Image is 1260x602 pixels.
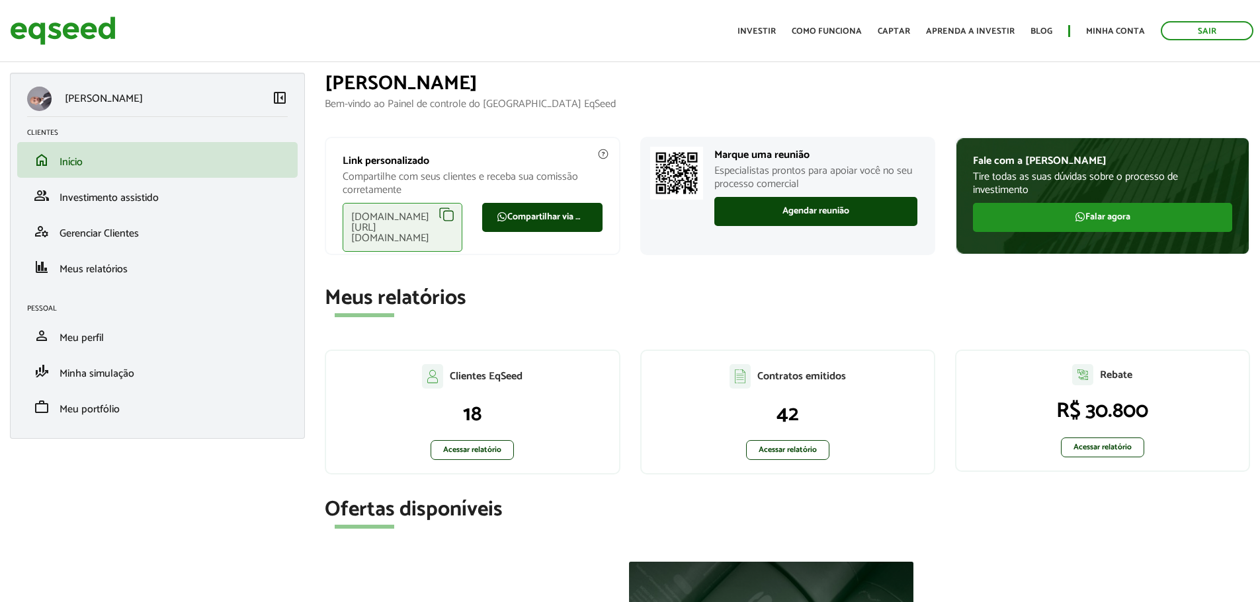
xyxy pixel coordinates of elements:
span: Meus relatórios [60,260,128,278]
span: group [34,188,50,204]
a: Acessar relatório [431,440,514,460]
span: Gerenciar Clientes [60,225,139,243]
a: Falar agora [973,203,1232,232]
p: Compartilhe com seus clientes e receba sua comissão corretamente [343,170,602,196]
span: Início [60,153,83,171]
span: Meu perfil [60,329,104,347]
li: Minha simulação [17,354,298,389]
img: FaWhatsapp.svg [1075,211,1085,222]
h2: Pessoal [27,305,298,313]
a: Compartilhar via WhatsApp [482,203,602,232]
p: [PERSON_NAME] [65,93,143,105]
p: Rebate [1100,369,1132,381]
p: Tire todas as suas dúvidas sobre o processo de investimento [973,170,1232,196]
img: EqSeed [10,13,116,48]
a: Colapsar menu [272,90,288,108]
span: finance_mode [34,363,50,379]
a: Sair [1161,21,1253,40]
img: agent-relatorio.svg [1072,364,1093,385]
a: manage_accountsGerenciar Clientes [27,223,288,239]
a: Minha conta [1086,27,1145,36]
img: agent-clientes.svg [422,364,443,388]
a: Investir [737,27,776,36]
span: Meu portfólio [60,400,120,418]
a: Captar [878,27,910,36]
a: personMeu perfil [27,328,288,344]
p: Bem-vindo ao Painel de controle do [GEOGRAPHIC_DATA] EqSeed [325,98,1250,110]
div: [DOMAIN_NAME][URL][DOMAIN_NAME] [343,203,462,252]
span: Investimento assistido [60,189,159,207]
a: workMeu portfólio [27,399,288,415]
span: finance [34,259,50,275]
a: finance_modeMinha simulação [27,363,288,379]
p: Marque uma reunião [714,149,917,161]
p: Link personalizado [343,155,602,167]
span: home [34,152,50,168]
a: Acessar relatório [1061,437,1144,457]
h1: [PERSON_NAME] [325,73,1250,94]
a: Como funciona [792,27,862,36]
img: agent-contratos.svg [730,364,751,389]
a: homeInício [27,152,288,168]
img: agent-meulink-info2.svg [597,148,609,160]
p: Fale com a [PERSON_NAME] [973,155,1232,167]
span: left_panel_close [272,90,288,106]
a: Aprenda a investir [926,27,1015,36]
p: 18 [339,402,605,427]
a: Blog [1030,27,1052,36]
p: 42 [655,402,921,427]
h2: Clientes [27,129,298,137]
a: Agendar reunião [714,197,917,226]
span: person [34,328,50,344]
h2: Meus relatórios [325,287,1250,310]
a: financeMeus relatórios [27,259,288,275]
img: Marcar reunião com consultor [650,147,703,200]
p: R$ 30.800 [970,398,1236,424]
span: work [34,399,50,415]
h2: Ofertas disponíveis [325,498,1250,521]
li: Meus relatórios [17,249,298,285]
li: Início [17,142,298,178]
li: Investimento assistido [17,178,298,213]
span: manage_accounts [34,223,50,239]
p: Especialistas prontos para apoiar você no seu processo comercial [714,165,917,190]
p: Clientes EqSeed [450,370,523,383]
a: Acessar relatório [746,440,829,460]
p: Contratos emitidos [757,370,846,383]
li: Gerenciar Clientes [17,213,298,249]
img: FaWhatsapp.svg [497,211,507,222]
a: groupInvestimento assistido [27,188,288,204]
li: Meu perfil [17,318,298,354]
span: Minha simulação [60,365,134,383]
li: Meu portfólio [17,389,298,425]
